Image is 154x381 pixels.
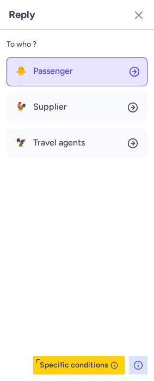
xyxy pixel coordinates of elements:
[33,356,125,374] button: Specific conditions
[33,66,73,76] span: Passenger
[16,138,27,148] span: 🦅
[16,66,27,76] span: 🐥
[33,102,67,112] span: Supplier
[33,138,85,148] span: Travel agents
[7,36,36,53] span: To who ?
[7,93,147,122] button: 🐓Supplier
[16,102,27,112] span: 🐓
[9,9,35,21] h3: Reply
[7,129,147,158] button: 🦅Travel agents
[7,57,147,86] button: 🐥Passenger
